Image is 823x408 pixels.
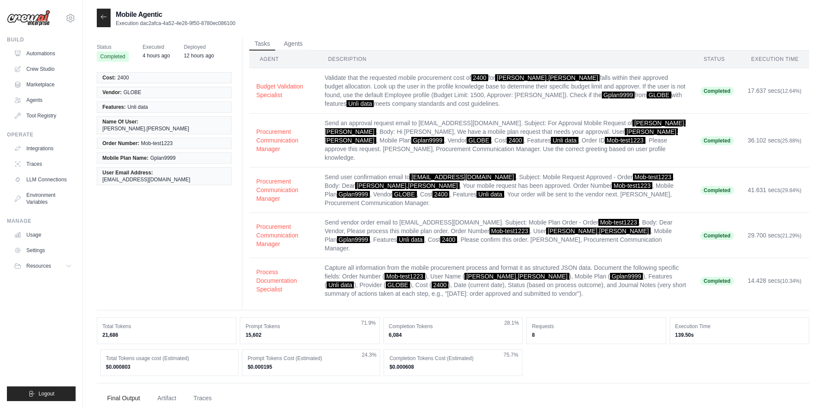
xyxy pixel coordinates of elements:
span: Resources [26,263,51,269]
span: (21.29%) [780,233,801,239]
span: GLOBE [647,92,671,98]
span: [PERSON_NAME].[PERSON_NAME] [102,125,189,132]
dt: Completion Tokens Cost (Estimated) [389,355,516,362]
span: Features: [102,104,126,111]
span: GLOBE [124,89,141,96]
div: Manage [7,218,76,225]
button: Logout [7,386,76,401]
a: Traces [10,157,76,171]
div: Build [7,36,76,43]
span: 2400 [471,74,488,81]
span: Unli data [551,137,578,144]
dt: Prompt Tokens [245,323,374,330]
td: Validate that the requested mobile procurement cost of for falls within their approved budget all... [318,68,693,114]
span: Unli data [127,104,148,111]
th: Description [318,51,693,68]
a: LLM Connections [10,173,76,187]
button: Procurement Communication Manager [256,127,311,153]
a: Marketplace [10,78,76,92]
span: GLOBE [467,137,491,144]
span: Gplan9999 [411,137,445,144]
span: Vendor: [102,89,122,96]
span: Mob-test1223 [489,228,530,234]
a: Usage [10,228,76,242]
span: Logout [38,390,54,397]
dt: Requests [532,323,660,330]
span: [PERSON_NAME].[PERSON_NAME] [355,182,460,189]
button: Budget Validation Specialist [256,82,311,99]
td: 14.428 secs [741,258,809,304]
span: (10.34%) [780,278,801,284]
td: 41.631 secs [741,168,809,213]
span: Unli data [346,100,374,107]
span: Gplan9999 [337,236,370,243]
span: GLOBE [392,191,416,198]
time: August 13, 2025 at 03:23 SGT [184,53,214,59]
span: Mob-test1223 [612,182,652,189]
span: Completed [700,277,734,285]
span: 2400 [507,137,524,144]
dt: Completion Tokens [389,323,517,330]
span: 75.7% [504,351,518,358]
span: 2400 [440,236,457,243]
dd: 139.50s [675,332,804,338]
span: Completed [97,51,129,62]
button: Procurement Communication Manager [256,177,311,203]
span: (25.88%) [780,138,801,144]
button: Resources [10,259,76,273]
td: Send an approval request email to [EMAIL_ADDRESS][DOMAIN_NAME]. Subject: For Approval Mobile Requ... [318,114,693,168]
td: 17.637 secs [741,68,809,114]
span: Order Number: [102,140,139,147]
span: Mob-test1223 [141,140,172,147]
span: Mob-test1223 [633,174,674,180]
a: Settings [10,244,76,257]
span: Completed [700,87,734,95]
dd: 15,602 [245,332,374,338]
span: [PERSON_NAME].[PERSON_NAME] [546,228,651,234]
span: Mob-test1223 [605,137,645,144]
span: Mobile Plan Name: [102,155,149,161]
p: Execution dac2afca-4a52-4e26-9f50-8780ec086100 [116,20,235,27]
span: Cost: [102,74,116,81]
span: Gplan9999 [602,92,635,98]
th: Agent [249,51,318,68]
span: Gplan9999 [610,273,643,280]
dd: $0.000608 [389,364,516,370]
button: Process Documentation Specialist [256,268,311,294]
td: 29.700 secs [741,213,809,258]
span: Gplan9999 [150,155,176,161]
dd: 21,686 [102,332,231,338]
span: [PERSON_NAME].[PERSON_NAME] [464,273,569,280]
a: Agents [10,93,76,107]
td: Send user confirmation email to . Subject: Mobile Request Approved - Order . Body: Dear , Your mo... [318,168,693,213]
span: Unli data [477,191,504,198]
img: Logo [7,10,50,26]
span: Unli data [397,236,424,243]
span: Executed [143,43,170,51]
span: Mob-test1223 [384,273,425,280]
span: Completed [700,136,734,145]
span: (12.64%) [780,88,801,94]
td: Send vendor order email to [EMAIL_ADDRESS][DOMAIN_NAME]. Subject: Mobile Plan Order - Order . Bod... [318,213,693,258]
span: 2400 [432,281,448,288]
a: Environment Variables [10,188,76,209]
dd: $0.000195 [248,364,375,370]
span: 24.3% [362,351,376,358]
span: User Email Address: [102,169,153,176]
span: GLOBE [386,281,410,288]
td: 36.102 secs [741,114,809,168]
dt: Execution Time [675,323,804,330]
a: Automations [10,47,76,60]
dt: Prompt Tokens Cost (Estimated) [248,355,375,362]
span: Completed [700,186,734,195]
span: Status [97,43,129,51]
dd: 8 [532,332,660,338]
button: Agents [279,38,308,51]
span: Deployed [184,43,214,51]
button: Tasks [249,38,275,51]
span: Completed [700,231,734,240]
span: Gplan9999 [337,191,370,198]
button: Procurement Communication Manager [256,222,311,248]
span: 28.1% [504,319,519,326]
span: Mob-test1223 [598,219,639,226]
